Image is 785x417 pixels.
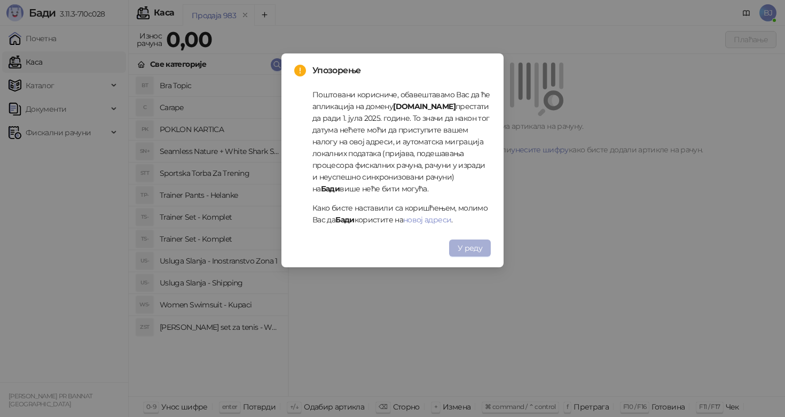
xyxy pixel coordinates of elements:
a: новој адреси [403,215,451,225]
strong: Бади [335,215,354,225]
p: Поштовани корисниче, обавештавамо Вас да ће апликација на домену престати да ради 1. јула 2025. г... [312,89,491,195]
strong: [DOMAIN_NAME] [393,102,456,111]
strong: Бади [321,184,340,194]
span: exclamation-circle [294,65,306,76]
span: У реду [458,243,482,253]
p: Како бисте наставили са коришћењем, молимо Вас да користите на . [312,202,491,226]
span: Упозорење [312,64,491,77]
button: У реду [449,240,491,257]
